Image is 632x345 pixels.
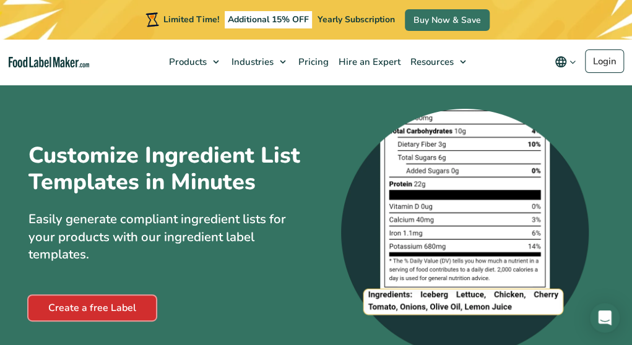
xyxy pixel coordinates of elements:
[292,40,332,84] a: Pricing
[405,9,490,31] a: Buy Now & Save
[163,14,219,25] span: Limited Time!
[165,56,208,68] span: Products
[28,142,301,195] h1: Customize Ingredient List Templates in Minutes
[585,49,624,73] a: Login
[590,303,620,333] div: Open Intercom Messenger
[546,49,585,74] button: Change language
[28,296,156,320] a: Create a free Label
[163,40,225,84] a: Products
[225,11,312,28] span: Additional 15% OFF
[335,56,402,68] span: Hire an Expert
[318,14,395,25] span: Yearly Subscription
[407,56,455,68] span: Resources
[28,210,307,263] p: Easily generate compliant ingredient lists for your products with our ingredient label templates.
[225,40,292,84] a: Industries
[9,57,89,67] a: Food Label Maker homepage
[332,40,404,84] a: Hire an Expert
[404,40,472,84] a: Resources
[228,56,275,68] span: Industries
[295,56,330,68] span: Pricing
